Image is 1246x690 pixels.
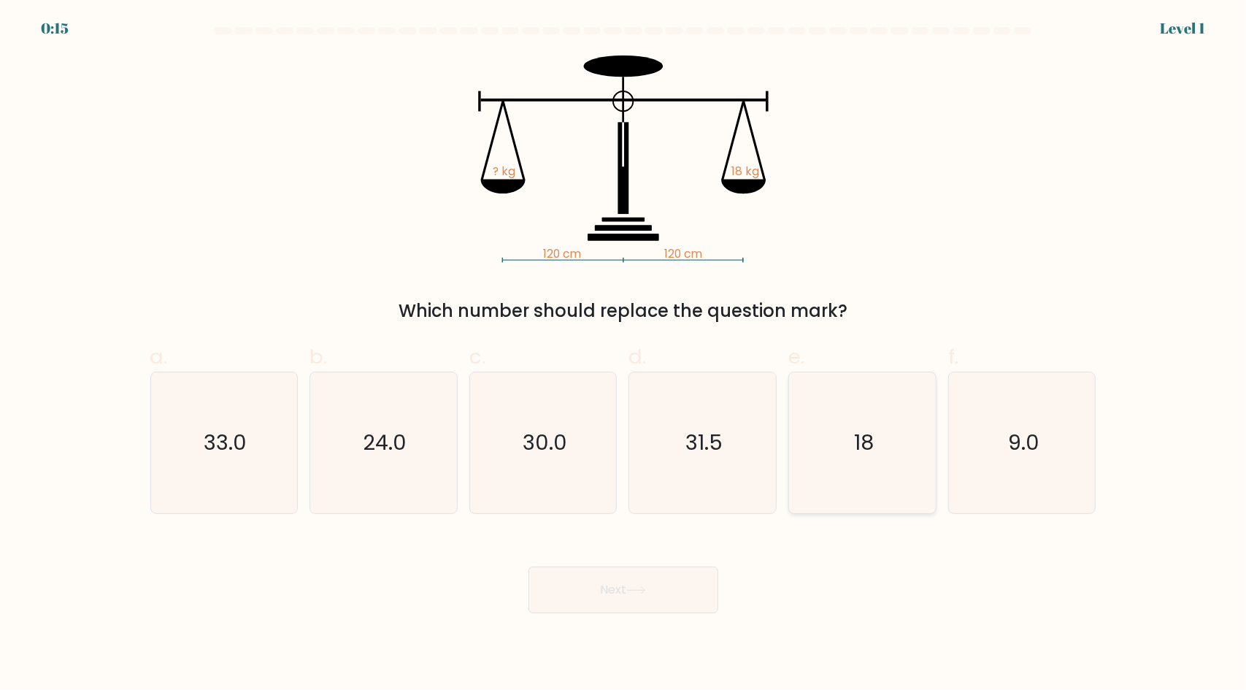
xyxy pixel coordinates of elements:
[528,567,718,613] button: Next
[150,342,168,371] span: a.
[664,247,701,262] tspan: 120 cm
[731,164,759,180] tspan: 18 kg
[41,18,69,39] div: 0:15
[628,342,646,371] span: d.
[1160,18,1205,39] div: Level 1
[788,342,804,371] span: e.
[948,342,958,371] span: f.
[685,428,723,457] text: 31.5
[543,247,581,262] tspan: 120 cm
[493,164,515,180] tspan: ? kg
[523,428,567,457] text: 30.0
[159,298,1088,324] div: Which number should replace the question mark?
[309,342,327,371] span: b.
[204,428,247,457] text: 33.0
[363,428,407,457] text: 24.0
[854,428,874,457] text: 18
[469,342,485,371] span: c.
[1008,428,1039,457] text: 9.0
